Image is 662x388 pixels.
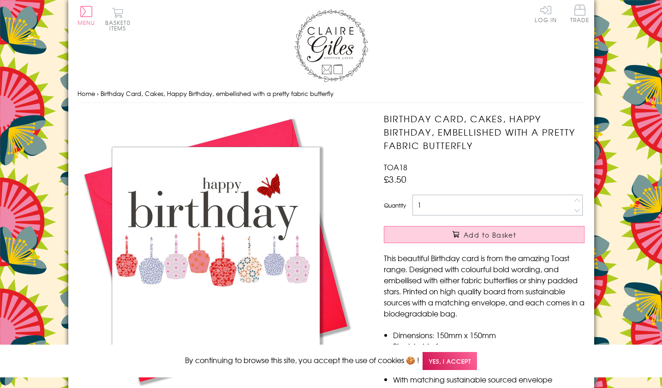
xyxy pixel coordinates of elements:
a: Trade [570,5,590,24]
h1: Birthday Card, Cakes, Happy Birthday, embellished with a pretty fabric butterfly [384,112,584,152]
span: › [97,89,99,98]
span: 0 items [109,18,131,32]
span: £3.50 [384,173,406,185]
li: Blank inside for your own message [393,340,584,352]
span: TOA18 [384,161,407,173]
button: Menu [78,6,95,25]
span: Trade [570,5,590,23]
nav: breadcrumbs [78,84,585,103]
span: Yes, I accept [423,352,477,370]
li: With matching sustainable sourced envelope [393,374,584,385]
button: Basket0 items [105,7,131,31]
span: Menu [78,18,95,27]
label: Quantity [384,201,406,209]
a: Home [78,89,95,98]
button: Add to Basket [384,226,584,243]
p: This beautiful Birthday card is from the amazing Toast range. Designed with colourful bold wordin... [384,252,584,319]
span: Add to Basket [464,230,516,239]
span: Birthday Card, Cakes, Happy Birthday, embellished with a pretty fabric butterfly [101,89,334,98]
li: Dimensions: 150mm x 150mm [393,329,584,340]
img: Claire Giles Greetings Cards [294,9,368,82]
a: Log In [535,5,557,23]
